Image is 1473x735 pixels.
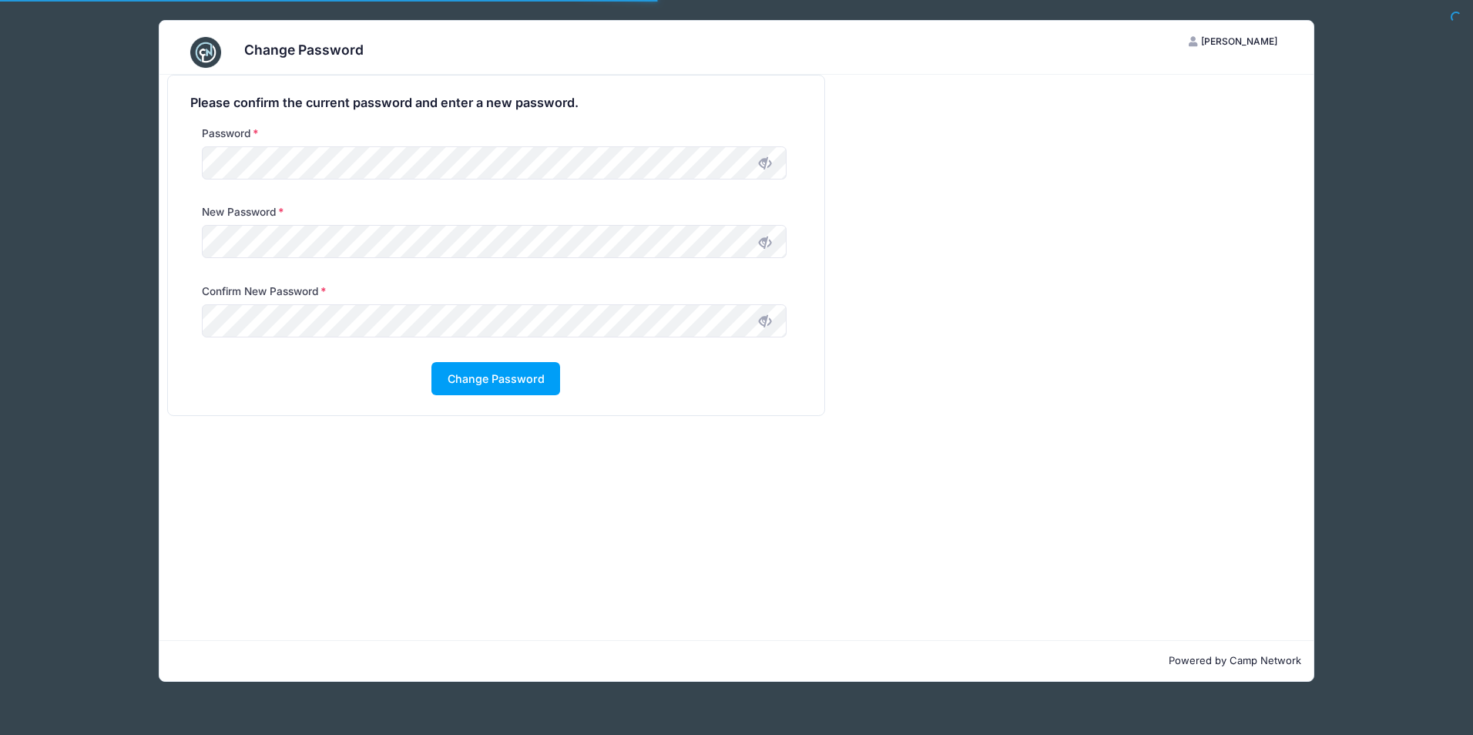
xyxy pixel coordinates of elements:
[202,126,259,141] label: Password
[202,284,327,299] label: Confirm New Password
[431,362,560,395] button: Change Password
[1201,35,1277,47] span: [PERSON_NAME]
[172,653,1301,669] p: Powered by Camp Network
[244,42,364,58] h3: Change Password
[190,37,221,68] img: CampNetwork
[202,204,284,220] label: New Password
[1176,29,1291,55] button: [PERSON_NAME]
[190,96,802,111] h4: Please confirm the current password and enter a new password.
